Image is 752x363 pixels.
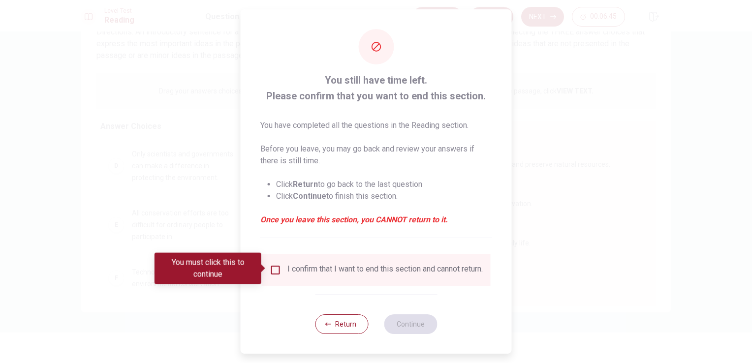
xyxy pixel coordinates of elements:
[260,120,492,131] p: You have completed all the questions in the Reading section.
[276,190,492,202] li: Click to finish this section.
[287,264,483,276] div: I confirm that I want to end this section and cannot return.
[315,314,368,334] button: Return
[155,253,261,284] div: You must click this to continue
[293,180,318,189] strong: Return
[384,314,437,334] button: Continue
[260,72,492,104] span: You still have time left. Please confirm that you want to end this section.
[293,191,326,201] strong: Continue
[276,179,492,190] li: Click to go back to the last question
[260,143,492,167] p: Before you leave, you may go back and review your answers if there is still time.
[270,264,282,276] span: You must click this to continue
[260,214,492,226] em: Once you leave this section, you CANNOT return to it.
